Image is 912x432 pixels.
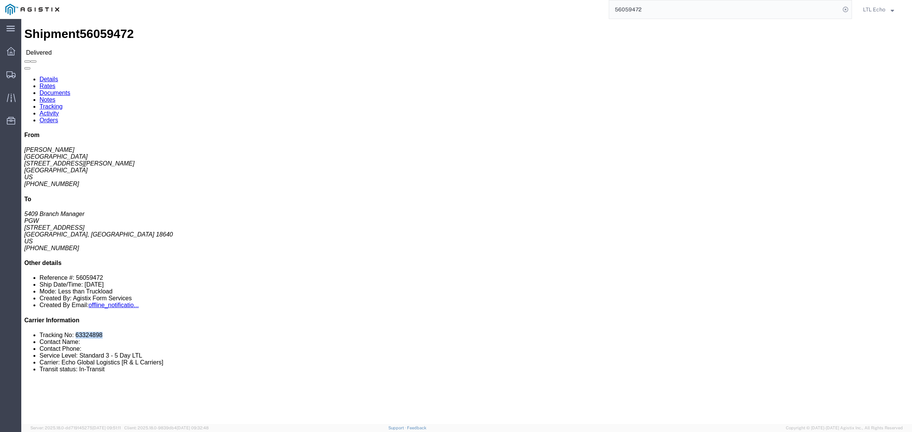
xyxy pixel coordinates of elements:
[21,19,912,424] iframe: FS Legacy Container
[786,425,903,431] span: Copyright © [DATE]-[DATE] Agistix Inc., All Rights Reserved
[863,5,885,14] span: LTL Echo
[5,4,59,15] img: logo
[609,0,840,19] input: Search for shipment number, reference number
[863,5,901,14] button: LTL Echo
[30,426,121,430] span: Server: 2025.18.0-dd719145275
[177,426,209,430] span: [DATE] 09:32:48
[407,426,426,430] a: Feedback
[124,426,209,430] span: Client: 2025.18.0-9839db4
[92,426,121,430] span: [DATE] 09:51:11
[388,426,407,430] a: Support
